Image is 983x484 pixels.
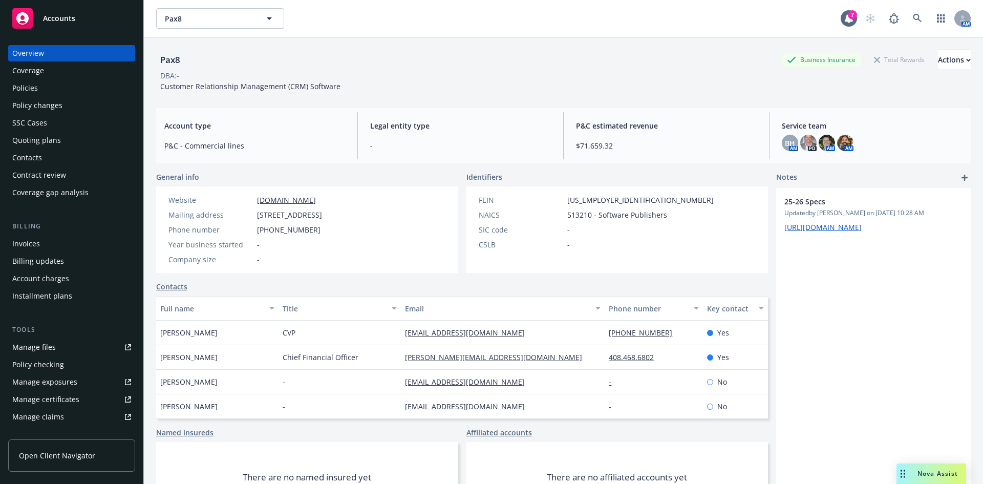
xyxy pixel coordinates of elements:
[12,339,56,355] div: Manage files
[156,427,213,438] a: Named insureds
[156,172,199,182] span: General info
[609,352,662,362] a: 408.468.6802
[283,327,295,338] span: CVP
[717,327,729,338] span: Yes
[156,8,284,29] button: Pax8
[8,150,135,166] a: Contacts
[776,188,971,241] div: 25-26 SpecsUpdatedby [PERSON_NAME] on [DATE] 10:28 AM[URL][DOMAIN_NAME]
[860,8,881,29] a: Start snowing
[576,140,757,151] span: $71,659.32
[156,296,279,321] button: Full name
[8,236,135,252] a: Invoices
[547,471,687,483] span: There are no affiliated accounts yet
[8,62,135,79] a: Coverage
[785,138,795,149] span: BH
[283,303,386,314] div: Title
[479,195,563,205] div: FEIN
[8,426,135,443] a: Manage BORs
[405,352,590,362] a: [PERSON_NAME][EMAIL_ADDRESS][DOMAIN_NAME]
[717,401,727,412] span: No
[609,402,619,411] a: -
[12,150,42,166] div: Contacts
[405,303,589,314] div: Email
[609,377,619,387] a: -
[8,184,135,201] a: Coverage gap analysis
[869,53,930,66] div: Total Rewards
[160,352,218,363] span: [PERSON_NAME]
[160,327,218,338] span: [PERSON_NAME]
[800,135,817,151] img: photo
[717,352,729,363] span: Yes
[257,195,316,205] a: [DOMAIN_NAME]
[8,270,135,287] a: Account charges
[283,401,285,412] span: -
[837,135,853,151] img: photo
[168,195,253,205] div: Website
[703,296,768,321] button: Key contact
[12,115,47,131] div: SSC Cases
[370,120,551,131] span: Legal entity type
[8,356,135,373] a: Policy checking
[819,135,835,151] img: photo
[160,376,218,387] span: [PERSON_NAME]
[160,81,340,91] span: Customer Relationship Management (CRM) Software
[12,236,40,252] div: Invoices
[19,450,95,461] span: Open Client Navigator
[168,239,253,250] div: Year business started
[164,140,345,151] span: P&C - Commercial lines
[8,115,135,131] a: SSC Cases
[12,167,66,183] div: Contract review
[12,270,69,287] div: Account charges
[12,391,79,408] div: Manage certificates
[156,53,184,67] div: Pax8
[8,45,135,61] a: Overview
[164,120,345,131] span: Account type
[12,426,60,443] div: Manage BORs
[160,303,263,314] div: Full name
[283,352,358,363] span: Chief Financial Officer
[257,224,320,235] span: [PHONE_NUMBER]
[567,195,714,205] span: [US_EMPLOYER_IDENTIFICATION_NUMBER]
[168,224,253,235] div: Phone number
[12,288,72,304] div: Installment plans
[958,172,971,184] a: add
[405,377,533,387] a: [EMAIL_ADDRESS][DOMAIN_NAME]
[479,224,563,235] div: SIC code
[896,464,909,484] div: Drag to move
[12,356,64,373] div: Policy checking
[8,374,135,390] a: Manage exposures
[907,8,928,29] a: Search
[609,303,687,314] div: Phone number
[257,209,322,220] span: [STREET_ADDRESS]
[479,239,563,250] div: CSLB
[8,132,135,149] a: Quoting plans
[8,80,135,96] a: Policies
[717,376,727,387] span: No
[12,80,38,96] div: Policies
[168,209,253,220] div: Mailing address
[405,328,533,338] a: [EMAIL_ADDRESS][DOMAIN_NAME]
[567,239,570,250] span: -
[168,254,253,265] div: Company size
[782,120,963,131] span: Service team
[938,50,971,70] button: Actions
[776,172,797,184] span: Notes
[8,391,135,408] a: Manage certificates
[12,97,62,114] div: Policy changes
[479,209,563,220] div: NAICS
[605,296,702,321] button: Phone number
[8,167,135,183] a: Contract review
[707,303,753,314] div: Key contact
[609,328,680,338] a: [PHONE_NUMBER]
[401,296,605,321] button: Email
[896,464,966,484] button: Nova Assist
[12,409,64,425] div: Manage claims
[784,196,936,207] span: 25-26 Specs
[279,296,401,321] button: Title
[8,339,135,355] a: Manage files
[12,62,44,79] div: Coverage
[917,469,958,478] span: Nova Assist
[370,140,551,151] span: -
